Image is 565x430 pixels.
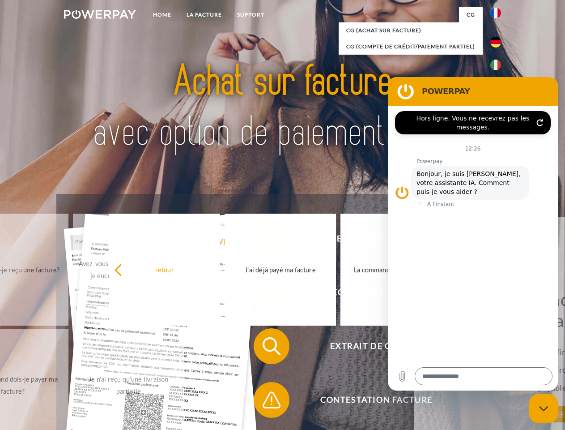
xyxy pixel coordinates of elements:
[260,389,283,411] img: qb_warning.svg
[78,258,179,282] div: Avez-vous reçu mes paiements, ai-je encore un solde ouvert?
[85,43,480,172] img: title-powerpay_fr.svg
[229,7,272,23] a: Support
[459,7,483,23] a: CG
[339,22,483,39] a: CG (achat sur facture)
[490,60,501,70] img: it
[260,335,283,357] img: qb_search.svg
[388,77,558,391] iframe: Fenêtre de messagerie
[73,214,184,326] a: Avez-vous reçu mes paiements, ai-je encore un solde ouvert?
[490,37,501,47] img: de
[78,373,179,397] div: Je n'ai reçu qu'une livraison partielle
[529,394,558,423] iframe: Bouton de lancement de la fenêtre de messagerie, conversation en cours
[339,39,483,55] a: CG (Compte de crédit/paiement partiel)
[490,8,501,18] img: fr
[267,328,486,364] span: Extrait de compte
[114,263,215,275] div: retour
[254,328,486,364] button: Extrait de compte
[145,7,179,23] a: Home
[346,263,446,275] div: La commande a été renvoyée
[64,10,136,19] img: logo-powerpay-white.svg
[254,382,486,418] button: Contestation Facture
[179,7,229,23] a: LA FACTURE
[267,382,486,418] span: Contestation Facture
[230,263,331,275] div: J'ai déjà payé ma facture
